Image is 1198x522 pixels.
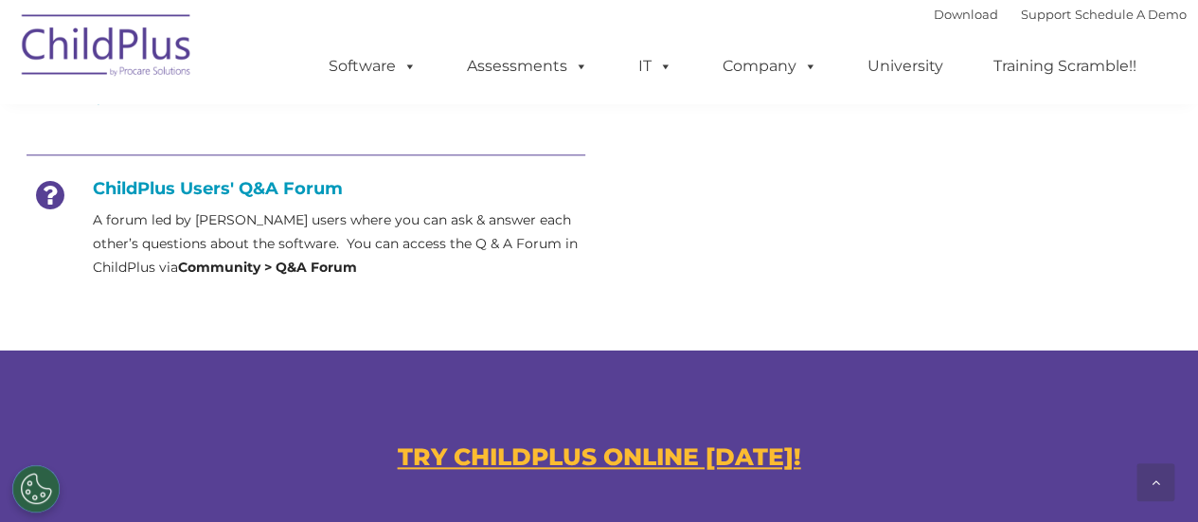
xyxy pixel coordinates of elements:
strong: Community > Q&A Forum [178,259,357,276]
img: ChildPlus by Procare Solutions [12,1,202,96]
a: Download [934,7,998,22]
a: TRY CHILDPLUS ONLINE [DATE]! [398,442,801,471]
a: Schedule A Demo [1075,7,1187,22]
a: University [849,47,962,85]
a: IT [619,47,691,85]
h4: ChildPlus Users' Q&A Forum [27,178,585,199]
a: Software [310,47,436,85]
p: A forum led by [PERSON_NAME] users where you can ask & answer each other’s questions about the so... [93,208,585,279]
button: Cookies Settings [12,465,60,513]
a: Assessments [448,47,607,85]
a: Training Scramble!! [974,47,1155,85]
a: Company [704,47,836,85]
font: | [934,7,1187,22]
a: Support [1021,7,1071,22]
